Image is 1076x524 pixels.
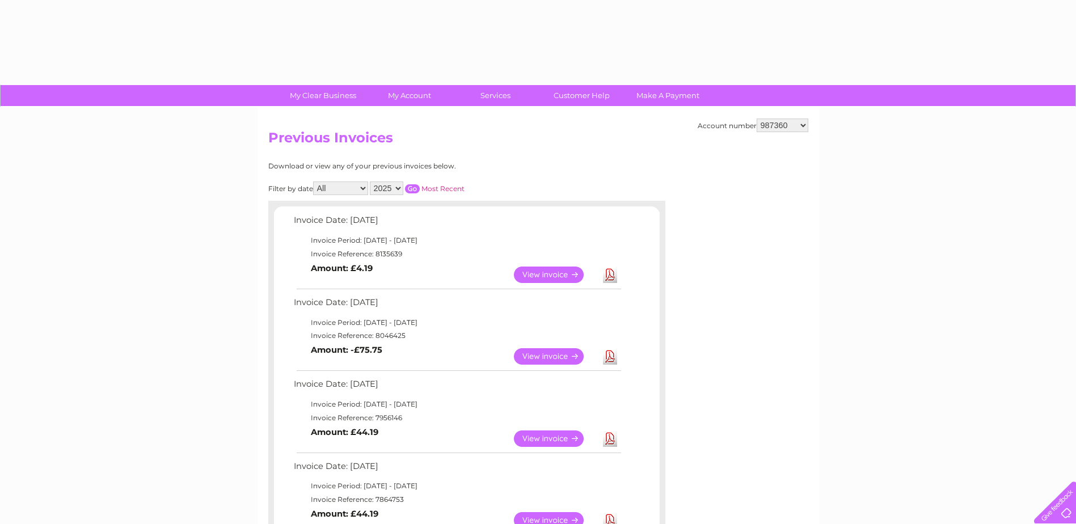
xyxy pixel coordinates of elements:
[291,493,623,506] td: Invoice Reference: 7864753
[268,162,566,170] div: Download or view any of your previous invoices below.
[449,85,542,106] a: Services
[291,247,623,261] td: Invoice Reference: 8135639
[268,181,566,195] div: Filter by date
[268,130,808,151] h2: Previous Invoices
[291,377,623,398] td: Invoice Date: [DATE]
[698,119,808,132] div: Account number
[291,459,623,480] td: Invoice Date: [DATE]
[311,509,378,519] b: Amount: £44.19
[291,411,623,425] td: Invoice Reference: 7956146
[514,267,597,283] a: View
[311,427,378,437] b: Amount: £44.19
[311,345,382,355] b: Amount: -£75.75
[535,85,628,106] a: Customer Help
[603,267,617,283] a: Download
[603,430,617,447] a: Download
[291,295,623,316] td: Invoice Date: [DATE]
[421,184,465,193] a: Most Recent
[603,348,617,365] a: Download
[514,348,597,365] a: View
[621,85,715,106] a: Make A Payment
[291,234,623,247] td: Invoice Period: [DATE] - [DATE]
[514,430,597,447] a: View
[291,316,623,329] td: Invoice Period: [DATE] - [DATE]
[291,213,623,234] td: Invoice Date: [DATE]
[291,398,623,411] td: Invoice Period: [DATE] - [DATE]
[291,479,623,493] td: Invoice Period: [DATE] - [DATE]
[362,85,456,106] a: My Account
[276,85,370,106] a: My Clear Business
[291,329,623,343] td: Invoice Reference: 8046425
[311,263,373,273] b: Amount: £4.19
